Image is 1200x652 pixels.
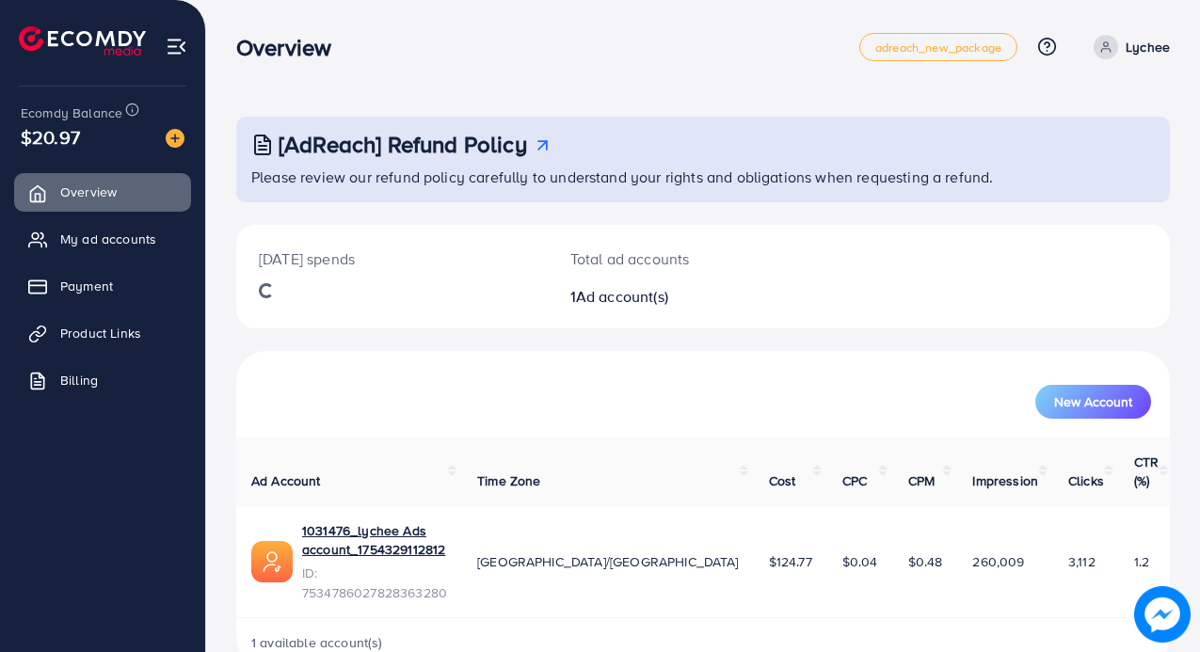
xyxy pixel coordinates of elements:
[1068,552,1096,571] span: 3,112
[1054,395,1132,408] span: New Account
[1086,35,1170,59] a: Lychee
[908,471,935,490] span: CPM
[842,471,867,490] span: CPC
[259,247,525,270] p: [DATE] spends
[236,34,346,61] h3: Overview
[570,247,759,270] p: Total ad accounts
[60,277,113,295] span: Payment
[14,361,191,399] a: Billing
[1126,36,1170,58] p: Lychee
[60,183,117,201] span: Overview
[21,123,80,151] span: $20.97
[1068,471,1104,490] span: Clicks
[972,552,1024,571] span: 260,009
[14,173,191,211] a: Overview
[14,314,191,352] a: Product Links
[19,26,146,56] img: logo
[251,541,293,582] img: ic-ads-acc.e4c84228.svg
[166,36,187,57] img: menu
[875,41,1001,54] span: adreach_new_package
[570,288,759,306] h2: 1
[251,633,383,652] span: 1 available account(s)
[279,131,527,158] h3: [AdReach] Refund Policy
[769,471,796,490] span: Cost
[21,103,122,122] span: Ecomdy Balance
[60,230,156,248] span: My ad accounts
[302,521,447,560] a: 1031476_lychee Ads account_1754329112812
[60,371,98,390] span: Billing
[842,552,878,571] span: $0.04
[576,286,668,307] span: Ad account(s)
[302,564,447,602] span: ID: 7534786027828363280
[251,166,1159,188] p: Please review our refund policy carefully to understand your rights and obligations when requesti...
[769,552,812,571] span: $124.77
[859,33,1017,61] a: adreach_new_package
[908,552,943,571] span: $0.48
[1134,586,1191,643] img: image
[166,129,184,148] img: image
[251,471,321,490] span: Ad Account
[1035,385,1151,419] button: New Account
[60,324,141,342] span: Product Links
[1134,453,1159,490] span: CTR (%)
[477,471,540,490] span: Time Zone
[14,267,191,305] a: Payment
[972,471,1038,490] span: Impression
[477,552,739,571] span: [GEOGRAPHIC_DATA]/[GEOGRAPHIC_DATA]
[1134,552,1149,571] span: 1.2
[14,220,191,258] a: My ad accounts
